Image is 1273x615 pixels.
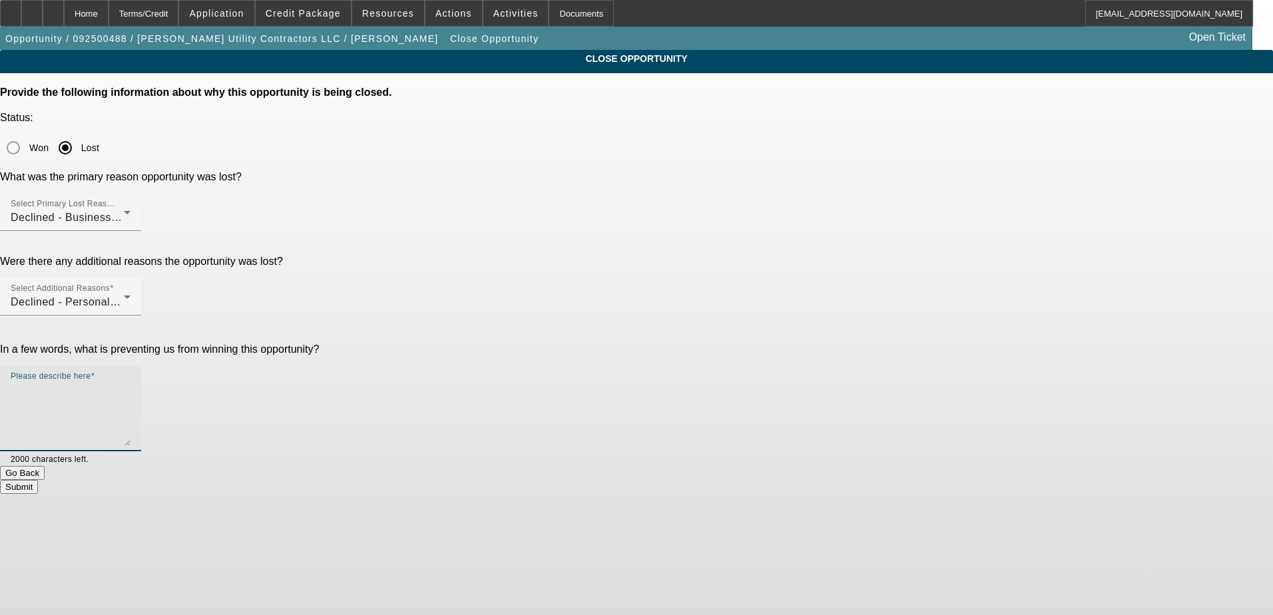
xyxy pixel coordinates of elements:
span: Application [189,8,244,19]
span: Close Opportunity [450,33,539,44]
span: Activities [493,8,539,19]
span: Declined - Personal Credit Issues [11,296,180,307]
a: Open Ticket [1184,26,1251,49]
span: Credit Package [266,8,341,19]
button: Close Opportunity [447,27,542,51]
label: Lost [79,141,99,154]
span: Actions [435,8,472,19]
button: Application [179,1,254,26]
mat-label: Select Primary Lost Reason [11,200,116,208]
mat-hint: 2000 characters left. [11,451,89,466]
button: Credit Package [256,1,351,26]
button: Actions [425,1,482,26]
span: Declined - Business Credit Issues [11,212,181,223]
button: Activities [483,1,549,26]
mat-label: Select Additional Reasons [11,284,110,293]
span: Resources [362,8,414,19]
mat-label: Please describe here [11,372,91,381]
span: Opportunity / 092500488 / [PERSON_NAME] Utility Contractors LLC / [PERSON_NAME] [5,33,438,44]
span: CLOSE OPPORTUNITY [10,53,1263,64]
button: Resources [352,1,424,26]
